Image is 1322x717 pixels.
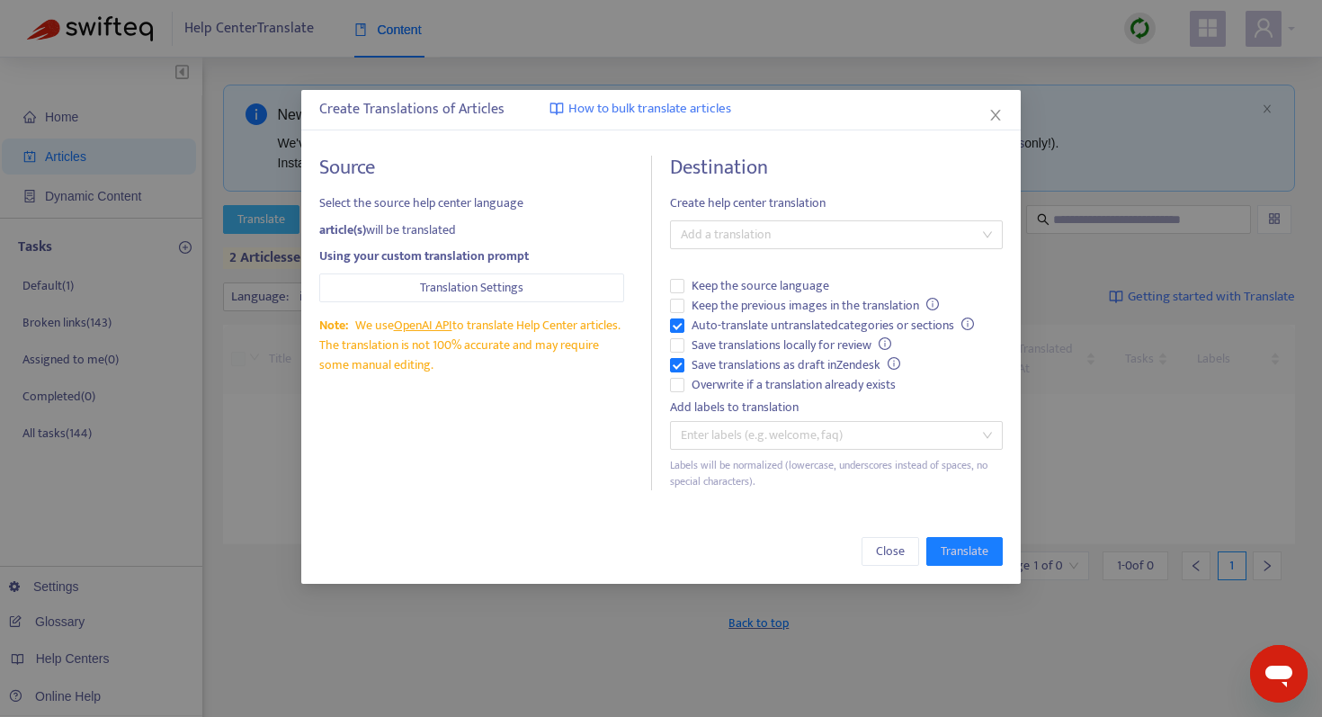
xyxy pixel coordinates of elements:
[319,273,624,302] button: Translation Settings
[319,316,624,375] div: We use to translate Help Center articles. The translation is not 100% accurate and may require so...
[670,156,1003,180] h4: Destination
[961,318,974,330] span: info-circle
[319,220,366,240] strong: article(s)
[684,375,903,395] span: Overwrite if a translation already exists
[926,298,939,310] span: info-circle
[876,542,905,561] span: Close
[319,220,624,240] div: will be translated
[684,276,836,296] span: Keep the source language
[319,246,624,266] div: Using your custom translation prompt
[319,193,624,213] span: Select the source help center language
[988,108,1003,122] span: close
[1250,645,1308,703] iframe: メッセージングウィンドウの起動ボタン、進行中の会話
[684,316,981,336] span: Auto-translate untranslated categories or sections
[684,296,946,316] span: Keep the previous images in the translation
[684,336,898,355] span: Save translations locally for review
[568,99,731,120] span: How to bulk translate articles
[420,278,523,298] span: Translation Settings
[549,99,731,120] a: How to bulk translate articles
[549,102,564,116] img: image-link
[394,315,452,336] a: OpenAI API
[670,398,1003,417] div: Add labels to translation
[888,357,900,370] span: info-circle
[684,355,907,375] span: Save translations as draft in Zendesk
[879,337,891,350] span: info-circle
[986,105,1005,125] button: Close
[319,156,624,180] h4: Source
[319,315,348,336] span: Note:
[670,193,1003,213] span: Create help center translation
[926,537,1003,566] button: Translate
[319,99,1003,121] div: Create Translations of Articles
[670,457,1003,491] div: Labels will be normalized (lowercase, underscores instead of spaces, no special characters).
[862,537,919,566] button: Close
